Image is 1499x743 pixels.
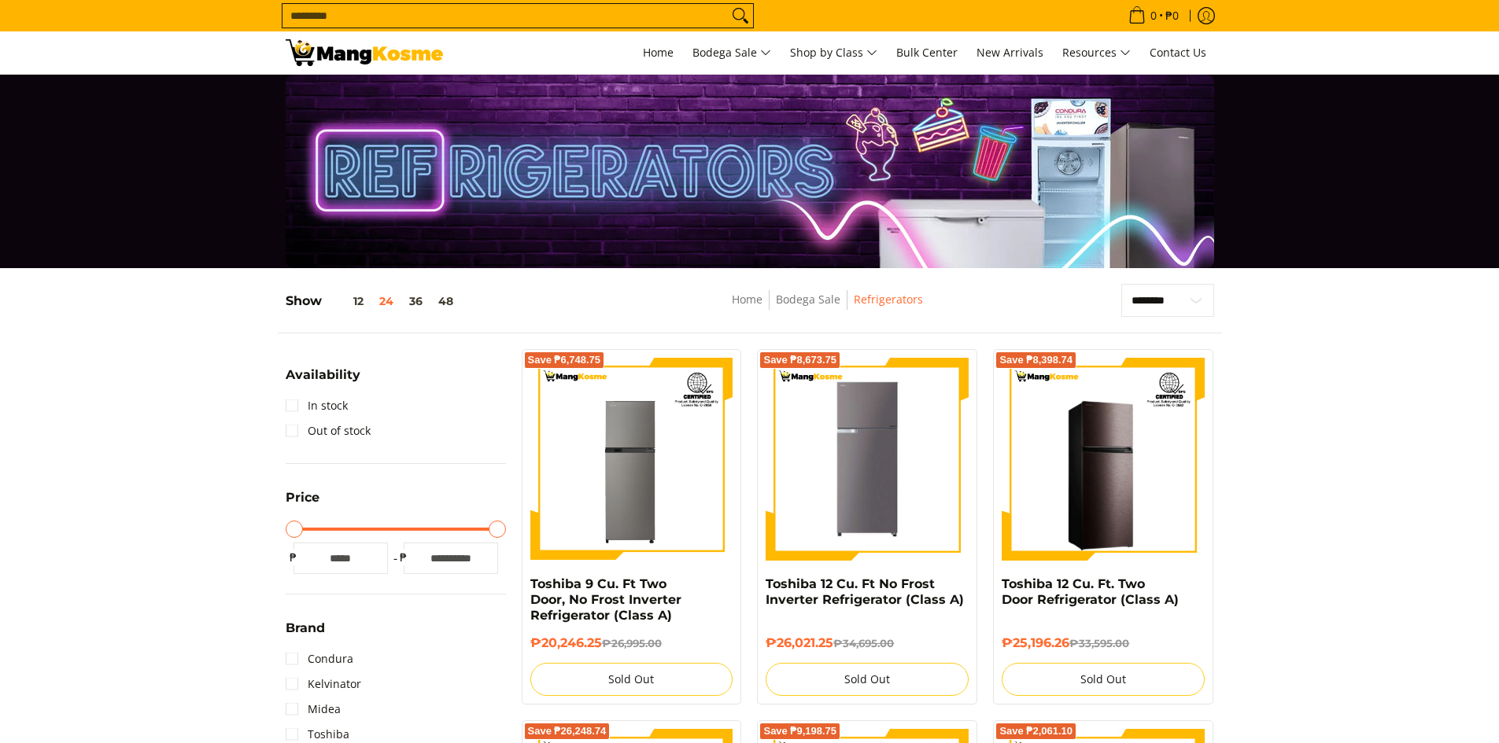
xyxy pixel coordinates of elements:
span: Home [643,45,674,60]
a: Refrigerators [854,292,923,307]
a: Bodega Sale [776,292,840,307]
span: Bodega Sale [692,43,771,63]
span: Save ₱9,198.75 [763,726,836,736]
span: ₱ [396,550,412,565]
a: Kelvinator [286,671,361,697]
span: ₱ [286,550,301,565]
del: ₱33,595.00 [1069,637,1129,649]
button: Sold Out [530,663,733,696]
summary: Open [286,622,325,646]
span: Resources [1062,43,1131,63]
a: Bodega Sale [685,31,779,74]
button: Sold Out [1002,663,1205,696]
a: In stock [286,393,348,418]
a: Toshiba 12 Cu. Ft No Frost Inverter Refrigerator (Class A) [766,576,964,607]
h5: Show [286,293,461,309]
a: Toshiba 9 Cu. Ft Two Door, No Frost Inverter Refrigerator (Class A) [530,576,681,623]
span: Save ₱6,748.75 [528,355,601,365]
button: 36 [401,295,430,307]
span: Price [286,491,319,504]
a: Contact Us [1142,31,1214,74]
h6: ₱26,021.25 [766,635,969,651]
button: 48 [430,295,461,307]
h6: ₱20,246.25 [530,635,733,651]
a: Home [732,292,762,307]
span: Save ₱26,248.74 [528,726,607,736]
span: Contact Us [1150,45,1206,60]
span: Bulk Center [896,45,958,60]
button: Search [728,4,753,28]
a: Condura [286,646,353,671]
nav: Breadcrumbs [617,290,1038,326]
img: Toshiba 9 Cu. Ft Two Door, No Frost Inverter Refrigerator (Class A) [530,358,733,561]
button: 24 [371,295,401,307]
a: Toshiba 12 Cu. Ft. Two Door Refrigerator (Class A) [1002,576,1179,607]
a: Home [635,31,681,74]
nav: Main Menu [459,31,1214,74]
a: Midea [286,697,341,722]
span: Save ₱2,061.10 [999,726,1073,736]
a: Shop by Class [782,31,885,74]
a: New Arrivals [969,31,1051,74]
del: ₱34,695.00 [833,637,894,649]
span: New Arrivals [977,45,1043,60]
button: 12 [322,295,371,307]
img: Bodega Sale Refrigerator l Mang Kosme: Home Appliances Warehouse Sale | Page 2 [286,39,443,66]
span: Availability [286,369,360,381]
span: Shop by Class [790,43,877,63]
img: Toshiba 12 Cu. Ft. Two Door Refrigerator (Class A) [1002,358,1205,561]
span: ₱0 [1163,10,1181,21]
span: Save ₱8,673.75 [763,355,836,365]
span: Save ₱8,398.74 [999,355,1073,365]
summary: Open [286,491,319,516]
h6: ₱25,196.26 [1002,635,1205,651]
del: ₱26,995.00 [602,637,662,649]
span: Brand [286,622,325,634]
span: 0 [1148,10,1159,21]
summary: Open [286,369,360,393]
a: Bulk Center [888,31,965,74]
span: • [1124,7,1183,24]
a: Resources [1054,31,1139,74]
a: Out of stock [286,418,371,443]
img: Toshiba 12 Cu. Ft No Frost Inverter Refrigerator (Class A) [773,358,961,561]
button: Sold Out [766,663,969,696]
